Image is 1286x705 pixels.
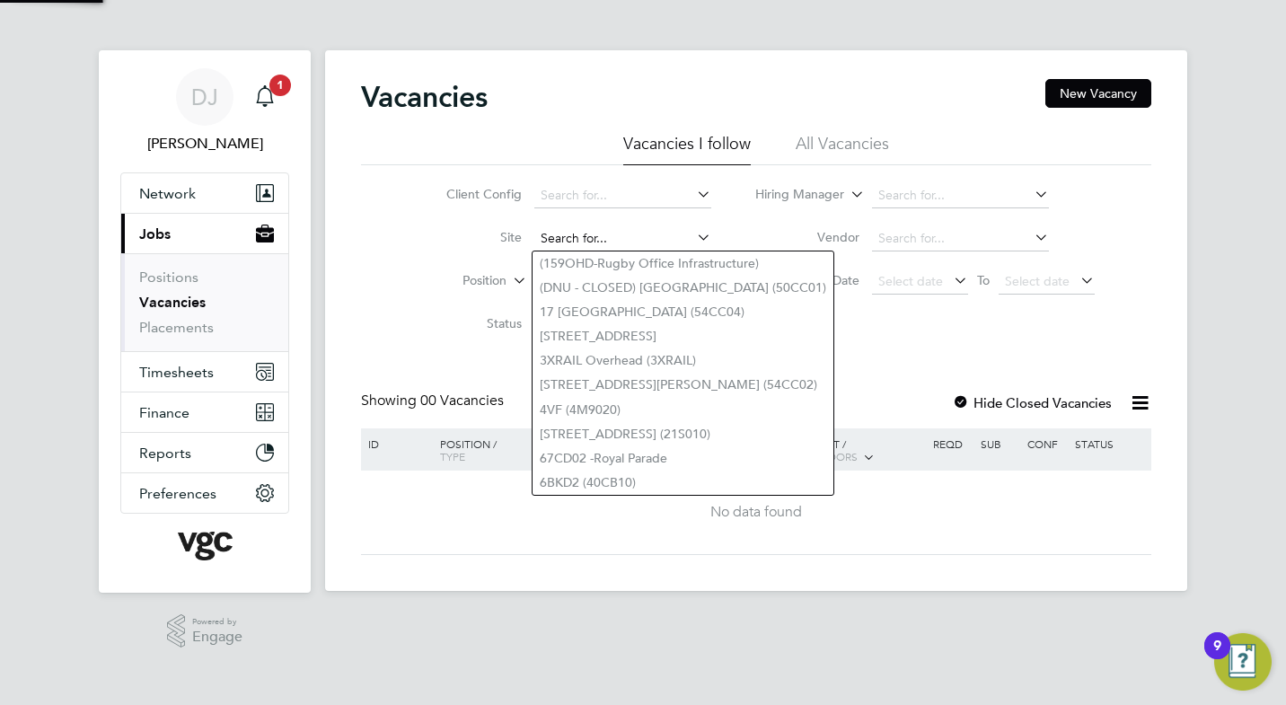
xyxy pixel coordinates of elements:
span: Select date [878,273,943,289]
li: 3XRAIL Overhead (3XRAIL) [533,348,833,373]
input: Search for... [872,183,1049,208]
div: Reqd [929,428,975,459]
div: Start / [803,428,929,473]
li: [STREET_ADDRESS][PERSON_NAME] (54CC02) [533,373,833,397]
button: Timesheets [121,352,288,392]
button: Jobs [121,214,288,253]
label: Hiring Manager [741,186,844,204]
a: Positions [139,269,198,286]
a: Vacancies [139,294,206,311]
span: 00 Vacancies [420,392,504,410]
div: 9 [1213,646,1221,669]
span: Network [139,185,196,202]
span: Engage [192,630,242,645]
span: Select date [1005,273,1070,289]
div: Status [1070,428,1149,459]
li: (DNU - CLOSED) [GEOGRAPHIC_DATA] (50CC01) [533,276,833,300]
span: Preferences [139,485,216,502]
span: Jobs [139,225,171,242]
span: DJ [191,85,218,109]
span: Type [440,449,465,463]
span: 1 [269,75,291,96]
input: Search for... [534,226,711,251]
div: Jobs [121,253,288,351]
nav: Main navigation [99,50,311,593]
li: (159OHD-Rugby Office Infrastructure) [533,251,833,276]
span: Timesheets [139,364,214,381]
label: Status [418,315,522,331]
div: Position / [427,428,552,471]
div: Sub [976,428,1023,459]
input: Search for... [872,226,1049,251]
label: Vendor [756,229,859,245]
span: Finance [139,404,189,421]
li: 4VF (4M9020) [533,398,833,422]
button: Reports [121,433,288,472]
label: Hide Closed Vacancies [952,394,1112,411]
h2: Vacancies [361,79,488,115]
button: Preferences [121,473,288,513]
img: vgcgroup-logo-retina.png [178,532,233,560]
button: Network [121,173,288,213]
a: 1 [247,68,283,126]
span: Reports [139,445,191,462]
li: [STREET_ADDRESS] [533,324,833,348]
li: 6BKD2 (40CB10) [533,471,833,495]
li: Vacancies I follow [623,133,751,165]
a: DJ[PERSON_NAME] [120,68,289,154]
span: Donatas Jausicas [120,133,289,154]
input: Search for... [534,183,711,208]
button: Finance [121,392,288,432]
label: Client Config [418,186,522,202]
span: To [972,269,995,292]
div: Showing [361,392,507,410]
label: Position [403,272,506,290]
button: New Vacancy [1045,79,1151,108]
div: Conf [1023,428,1070,459]
span: Powered by [192,614,242,630]
button: Open Resource Center, 9 new notifications [1214,633,1272,691]
div: No data found [364,503,1149,522]
a: Go to home page [120,532,289,560]
label: Site [418,229,522,245]
li: 17 [GEOGRAPHIC_DATA] (54CC04) [533,300,833,324]
li: All Vacancies [796,133,889,165]
div: ID [364,428,427,459]
a: Powered byEngage [167,614,243,648]
li: 67CD02 -Royal Parade [533,446,833,471]
a: Placements [139,319,214,336]
li: [STREET_ADDRESS] (21S010) [533,422,833,446]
